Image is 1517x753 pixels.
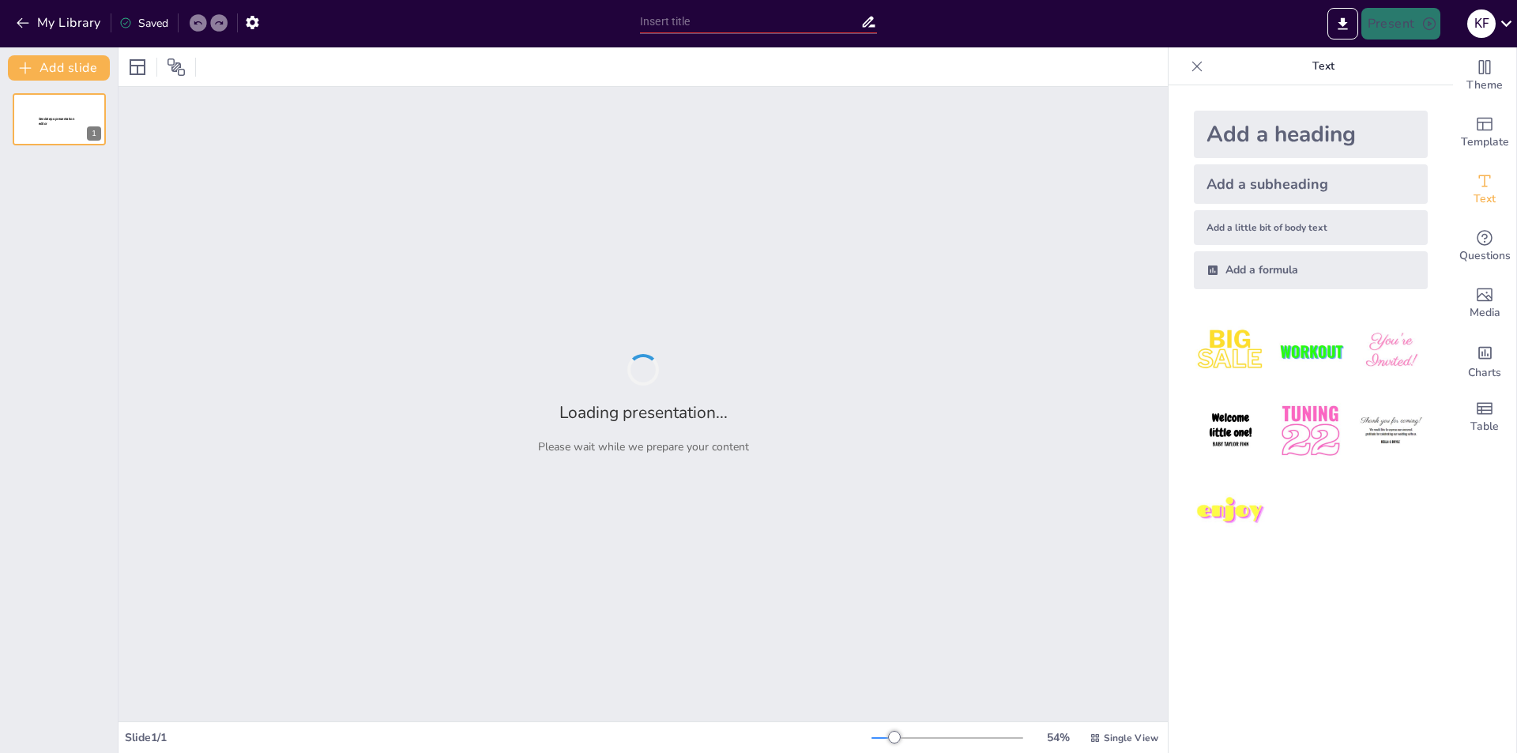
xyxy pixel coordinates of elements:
[1327,8,1358,40] button: Export to PowerPoint
[1453,332,1516,389] div: Add charts and graphs
[1194,314,1267,388] img: 1.jpeg
[1453,218,1516,275] div: Get real-time input from your audience
[1194,394,1267,468] img: 4.jpeg
[1194,210,1428,245] div: Add a little bit of body text
[1467,9,1496,38] div: K F
[1039,730,1077,745] div: 54 %
[1453,275,1516,332] div: Add images, graphics, shapes or video
[1194,164,1428,204] div: Add a subheading
[1461,134,1509,151] span: Template
[1194,251,1428,289] div: Add a formula
[8,55,110,81] button: Add slide
[125,55,150,80] div: Layout
[1453,161,1516,218] div: Add text boxes
[1453,389,1516,446] div: Add a table
[538,439,749,454] p: Please wait while we prepare your content
[12,10,107,36] button: My Library
[1453,104,1516,161] div: Add ready made slides
[1474,190,1496,208] span: Text
[1453,47,1516,104] div: Change the overall theme
[640,10,860,33] input: Insert title
[1274,394,1347,468] img: 5.jpeg
[1467,8,1496,40] button: K F
[1468,364,1501,382] span: Charts
[1361,8,1440,40] button: Present
[1466,77,1503,94] span: Theme
[1354,394,1428,468] img: 6.jpeg
[1459,247,1511,265] span: Questions
[39,117,74,126] span: Sendsteps presentation editor
[1470,304,1500,322] span: Media
[1194,475,1267,548] img: 7.jpeg
[559,401,728,424] h2: Loading presentation...
[87,126,101,141] div: 1
[1194,111,1428,158] div: Add a heading
[119,16,168,31] div: Saved
[1104,732,1158,744] span: Single View
[1274,314,1347,388] img: 2.jpeg
[1354,314,1428,388] img: 3.jpeg
[167,58,186,77] span: Position
[1470,418,1499,435] span: Table
[125,730,871,745] div: Slide 1 / 1
[1210,47,1437,85] p: Text
[13,93,106,145] div: 1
